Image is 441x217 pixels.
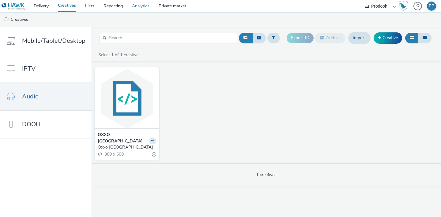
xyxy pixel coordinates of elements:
span: 300 x 600 [104,151,124,157]
a: Select of 1 creatives [98,52,143,58]
a: Hawk Academy [399,1,410,11]
button: Export ID [287,33,314,43]
a: Oxxo [GEOGRAPHIC_DATA] [98,144,156,150]
img: Hawk Academy [399,1,408,11]
a: Creative [374,32,402,43]
span: IPTV [22,64,36,73]
div: Oxxo [GEOGRAPHIC_DATA] [98,144,154,150]
button: Archive [315,33,345,43]
input: Search... [100,33,237,43]
span: DOOH [22,120,40,129]
span: 1 creatives [256,172,277,178]
span: Audio [22,92,39,101]
a: Import [348,32,371,44]
div: Valid [152,151,156,157]
img: audio [3,17,9,23]
span: Mobile/Tablet/Desktop [22,36,85,45]
strong: 1 [111,52,114,58]
img: undefined Logo [2,2,25,10]
div: PP [429,2,434,11]
img: Oxxo Mexico visual [96,69,158,128]
button: Grid [405,33,418,43]
strong: OXXO - [GEOGRAPHIC_DATA] [98,132,148,144]
button: Table [418,33,432,43]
